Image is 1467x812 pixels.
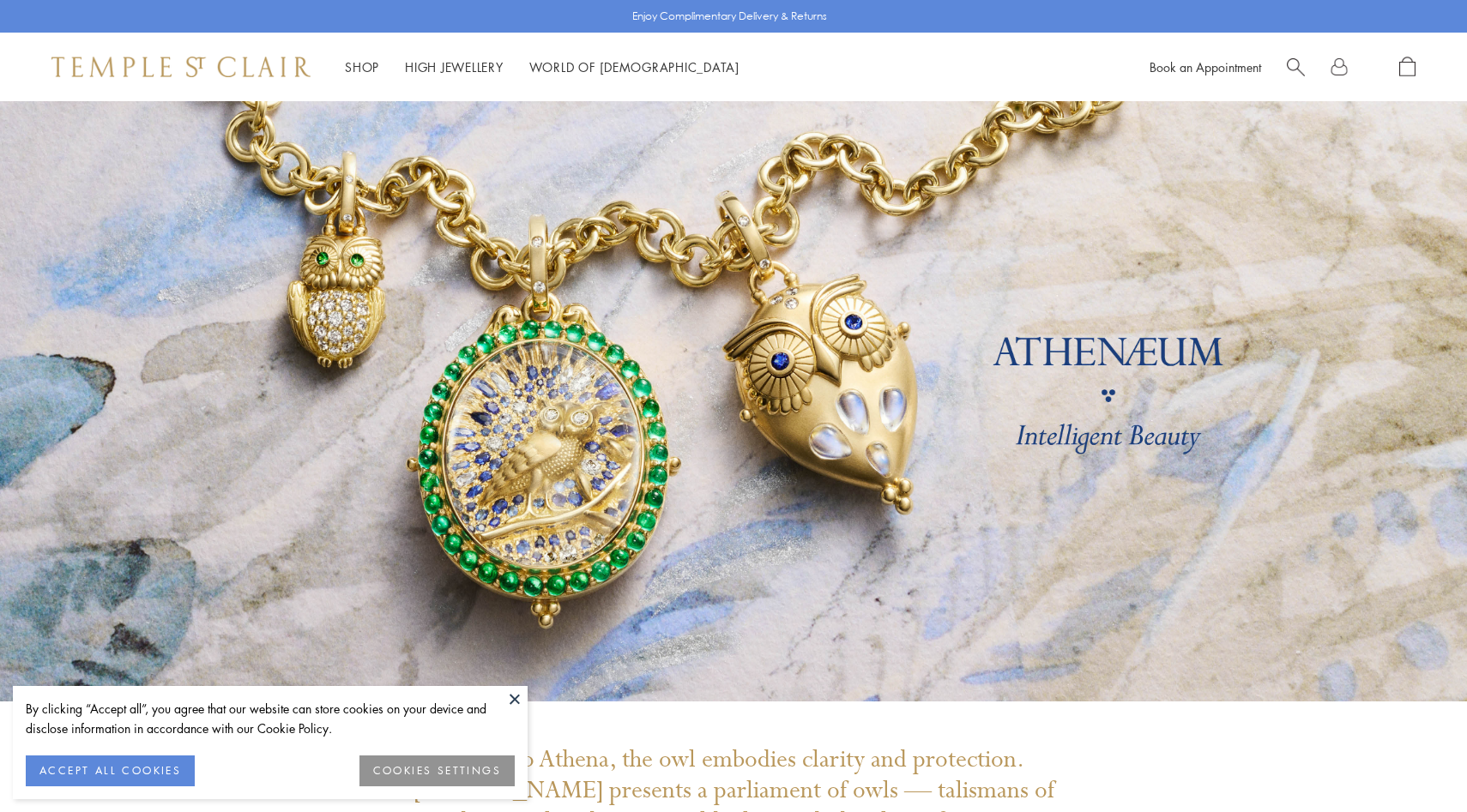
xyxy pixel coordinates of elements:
[405,58,504,75] a: High JewelleryHigh Jewellery
[632,8,827,25] p: Enjoy Complimentary Delivery & Returns
[1381,731,1450,795] iframe: Gorgias live chat messenger
[26,699,515,738] div: By clicking “Accept all”, you agree that our website can store cookies on your device and disclos...
[1150,58,1261,75] a: Book an Appointment
[26,755,195,786] button: ACCEPT ALL COOKIES
[345,58,379,75] a: ShopShop
[1399,57,1416,78] a: Open Shopping Bag
[529,58,740,75] a: World of [DEMOGRAPHIC_DATA]World of [DEMOGRAPHIC_DATA]
[1287,57,1305,78] a: Search
[359,755,515,786] button: COOKIES SETTINGS
[345,57,740,78] nav: Main navigation
[51,57,311,77] img: Temple St. Clair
